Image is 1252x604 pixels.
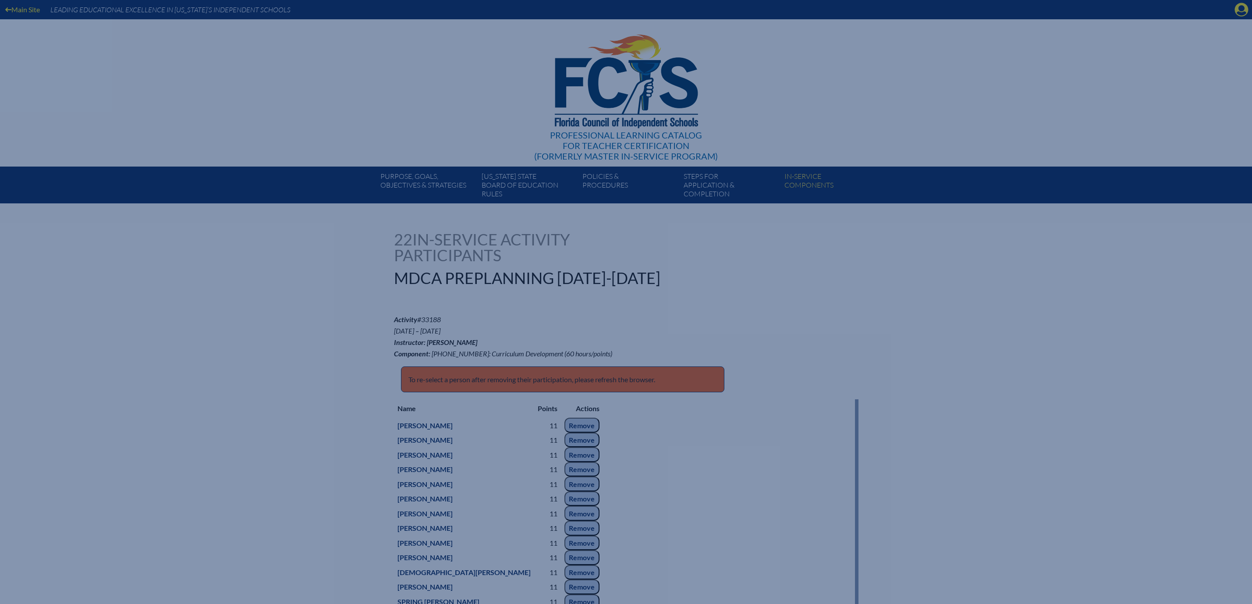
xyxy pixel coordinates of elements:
input: Remove [564,579,599,594]
span: for Teacher Certification [563,140,689,151]
p: Points [538,403,557,414]
a: [PERSON_NAME] [394,522,456,534]
td: 11 [534,491,561,506]
a: [PERSON_NAME] [394,419,456,431]
a: [PERSON_NAME] [394,581,456,593]
b: Component: [394,349,430,358]
a: [PERSON_NAME] [394,478,456,490]
td: 11 [534,550,561,565]
a: Steps forapplication & completion [680,170,781,203]
div: Professional Learning Catalog (formerly Master In-service Program) [534,130,718,161]
p: To re-select a person after removing their participation, please refresh the browser. [401,366,724,393]
input: Remove [564,462,599,477]
td: 11 [534,462,561,477]
a: [PERSON_NAME] [394,434,456,446]
input: Remove [564,536,599,551]
td: 11 [534,433,561,448]
a: Main Site [2,4,43,15]
input: Remove [564,447,599,462]
a: [PERSON_NAME] [394,493,456,505]
td: 11 [534,418,561,433]
span: [DATE] – [DATE] [394,327,440,335]
p: Actions [564,403,599,414]
input: Remove [564,418,599,433]
span: [PERSON_NAME] [427,338,477,346]
a: In-servicecomponents [781,170,882,203]
a: [PERSON_NAME] [394,551,456,563]
a: Policies &Procedures [579,170,680,203]
input: Remove [564,550,599,565]
a: [US_STATE] StateBoard of Education rules [478,170,579,203]
a: Purpose, goals,objectives & strategies [377,170,478,203]
svg: Manage account [1234,3,1248,17]
a: Professional Learning Catalog for Teacher Certification(formerly Master In-service Program) [531,18,721,163]
h1: In-service Activity Participants [394,231,571,263]
td: 11 [534,476,561,491]
input: Remove [564,521,599,536]
h1: MDCA Preplanning [DATE]-[DATE] [394,270,682,286]
input: Remove [564,433,599,448]
a: [PERSON_NAME] [394,449,456,461]
a: [PERSON_NAME] [394,508,456,519]
td: 11 [534,506,561,521]
span: [PHONE_NUMBER]: Curriculum Development [432,349,563,358]
td: 11 [534,521,561,536]
span: 22 [394,230,412,249]
a: [PERSON_NAME] [394,463,456,475]
input: Remove [564,565,599,580]
p: Name [397,403,531,414]
p: #33188 [394,314,702,359]
b: Instructor: [394,338,426,346]
td: 11 [534,579,561,594]
td: 11 [534,536,561,551]
input: Remove [564,506,599,521]
span: (60 hours/points) [564,349,612,358]
a: [PERSON_NAME] [394,537,456,549]
b: Activity [394,315,417,323]
a: [DEMOGRAPHIC_DATA][PERSON_NAME] [394,566,534,578]
td: 11 [534,565,561,580]
td: 11 [534,447,561,462]
input: Remove [564,476,599,491]
img: FCISlogo221.eps [536,19,716,139]
input: Remove [564,491,599,506]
